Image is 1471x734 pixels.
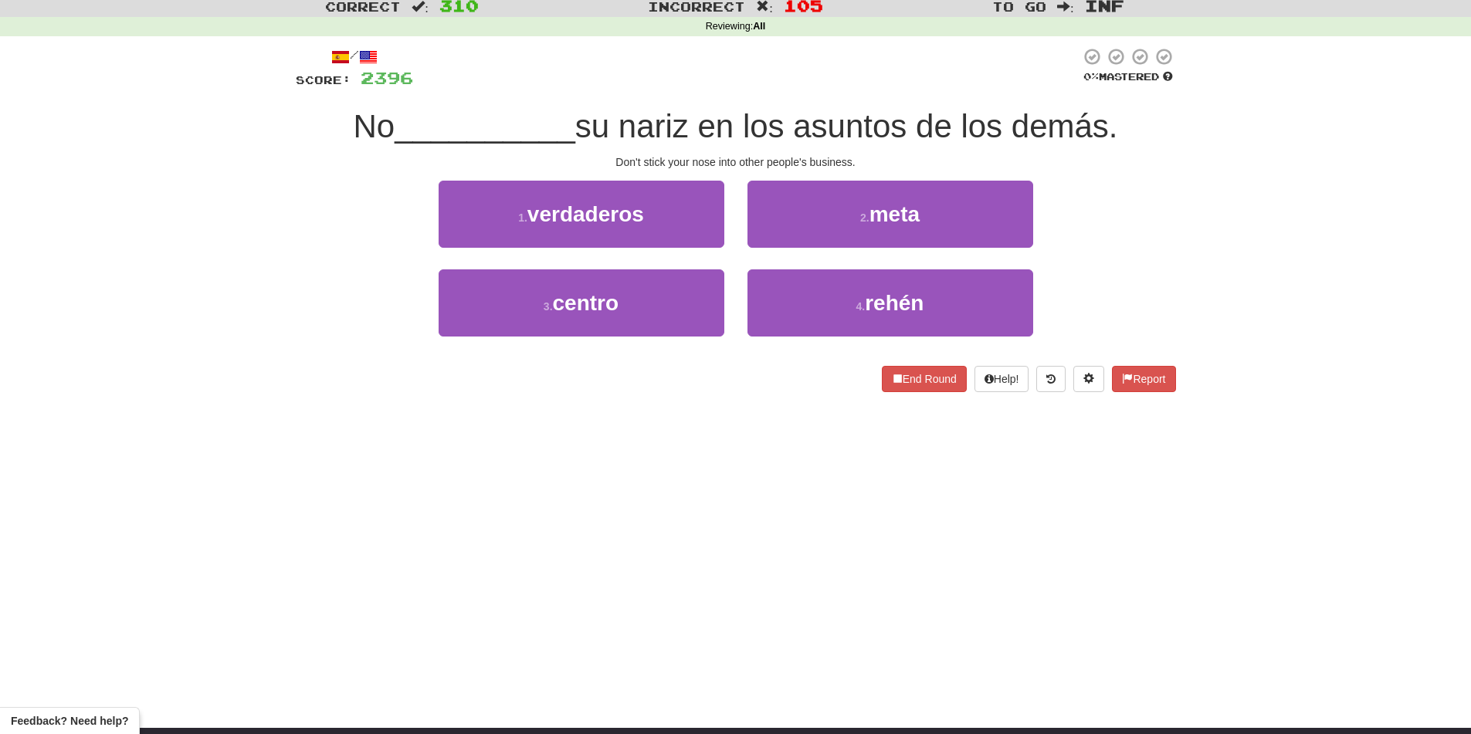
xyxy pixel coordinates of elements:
button: Help! [974,366,1029,392]
button: Round history (alt+y) [1036,366,1066,392]
span: rehén [865,291,924,315]
span: Open feedback widget [11,713,128,729]
small: 4 . [856,300,866,313]
button: Report [1112,366,1175,392]
small: 3 . [544,300,553,313]
span: 2396 [361,68,413,87]
div: Don't stick your nose into other people's business. [296,154,1176,170]
button: End Round [882,366,967,392]
span: No [353,108,395,144]
button: 2.meta [747,181,1033,248]
span: su nariz en los asuntos de los demás. [575,108,1118,144]
button: 1.verdaderos [439,181,724,248]
span: Score: [296,73,351,86]
strong: All [753,21,765,32]
span: verdaderos [527,202,644,226]
div: / [296,47,413,66]
span: meta [869,202,920,226]
span: centro [553,291,619,315]
button: 4.rehén [747,269,1033,337]
span: __________ [395,108,575,144]
small: 2 . [860,211,869,224]
button: 3.centro [439,269,724,337]
div: Mastered [1080,70,1176,84]
small: 1 . [518,211,527,224]
span: 0 % [1083,70,1099,83]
